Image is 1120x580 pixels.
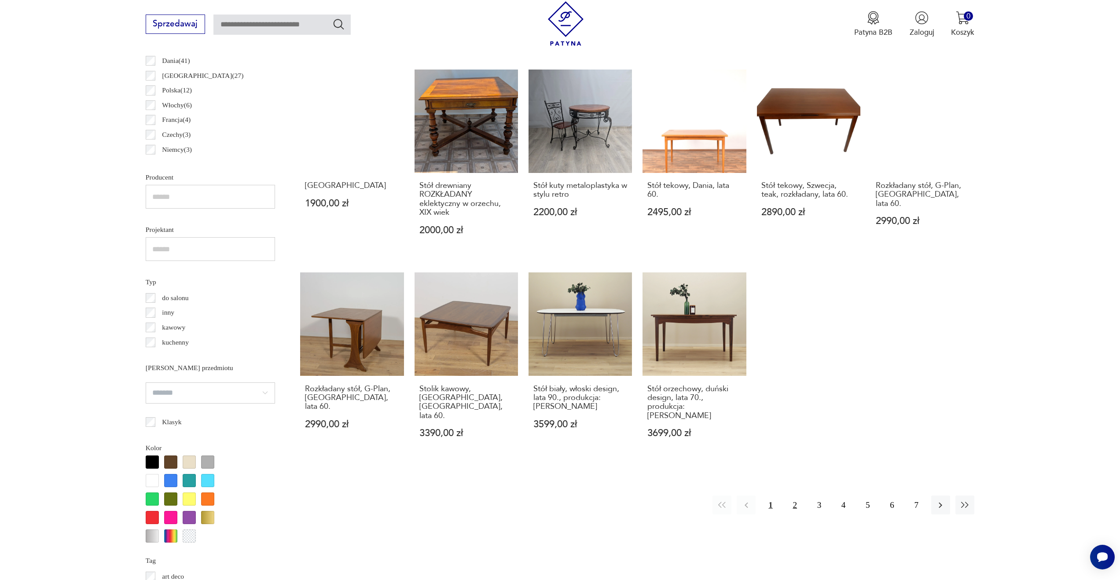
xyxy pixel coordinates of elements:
[162,144,192,155] p: Niemcy ( 3 )
[915,11,929,25] img: Ikonka użytkownika
[305,181,399,190] h3: [GEOGRAPHIC_DATA]
[761,181,856,199] h3: Stół tekowy, Szwecja, teak, rozkładany, lata 60.
[761,208,856,217] p: 2890,00 zł
[146,362,275,374] p: [PERSON_NAME] przedmiotu
[419,429,514,438] p: 3390,00 zł
[876,217,970,226] p: 2990,00 zł
[419,385,514,421] h3: Stolik kawowy, [GEOGRAPHIC_DATA], [GEOGRAPHIC_DATA], lata 60.
[907,496,926,514] button: 7
[305,420,399,429] p: 2990,00 zł
[162,158,193,170] p: Szwecja ( 3 )
[871,70,974,256] a: Rozkładany stół, G-Plan, Wielka Brytania, lata 60.Rozkładany stół, G-Plan, [GEOGRAPHIC_DATA], lat...
[951,11,974,37] button: 0Koszyk
[162,416,181,428] p: Klasyk
[643,272,746,459] a: Stół orzechowy, duński design, lata 70., produkcja: DaniaStół orzechowy, duński design, lata 70.,...
[162,84,192,96] p: Polska ( 12 )
[162,322,185,333] p: kawowy
[162,55,190,66] p: Dania ( 41 )
[533,181,628,199] h3: Stół kuty metaloplastyka w stylu retro
[146,224,275,235] p: Projektant
[162,337,189,348] p: kuchenny
[300,70,404,256] a: Stary stół industrialny[GEOGRAPHIC_DATA]1900,00 zł
[332,18,345,30] button: Szukaj
[867,11,880,25] img: Ikona medalu
[910,11,934,37] button: Zaloguj
[956,11,969,25] img: Ikona koszyka
[162,307,174,318] p: inny
[529,70,632,256] a: Stół kuty metaloplastyka w stylu retroStół kuty metaloplastyka w stylu retro2200,00 zł
[786,496,804,514] button: 2
[415,70,518,256] a: Stół drewniany ROZKŁADANY eklektyczny w orzechu, XIX wiekStół drewniany ROZKŁADANY eklektyczny w ...
[910,27,934,37] p: Zaloguj
[643,70,746,256] a: Stół tekowy, Dania, lata 60.Stół tekowy, Dania, lata 60.2495,00 zł
[1090,545,1115,569] iframe: Smartsupp widget button
[162,292,188,304] p: do salonu
[876,181,970,208] h3: Rozkładany stół, G-Plan, [GEOGRAPHIC_DATA], lata 60.
[647,181,742,199] h3: Stół tekowy, Dania, lata 60.
[305,199,399,208] p: 1900,00 zł
[834,496,853,514] button: 4
[162,70,243,81] p: [GEOGRAPHIC_DATA] ( 27 )
[543,1,588,46] img: Patyna - sklep z meblami i dekoracjami vintage
[533,420,628,429] p: 3599,00 zł
[810,496,829,514] button: 3
[305,385,399,411] h3: Rozkładany stół, G-Plan, [GEOGRAPHIC_DATA], lata 60.
[415,272,518,459] a: Stolik kawowy, G-Plan, Wielka Brytania, lata 60.Stolik kawowy, [GEOGRAPHIC_DATA], [GEOGRAPHIC_DAT...
[419,226,514,235] p: 2000,00 zł
[162,99,192,111] p: Włochy ( 6 )
[300,272,404,459] a: Rozkładany stół, G-Plan, Wielka Brytania, lata 60.Rozkładany stół, G-Plan, [GEOGRAPHIC_DATA], lat...
[858,496,877,514] button: 5
[162,114,191,125] p: Francja ( 4 )
[162,129,191,140] p: Czechy ( 3 )
[761,496,780,514] button: 1
[533,208,628,217] p: 2200,00 zł
[146,21,205,28] a: Sprzedawaj
[854,11,892,37] button: Patyna B2B
[146,442,275,454] p: Kolor
[854,27,892,37] p: Patyna B2B
[529,272,632,459] a: Stół biały, włoski design, lata 90., produkcja: WłochyStół biały, włoski design, lata 90., produk...
[146,555,275,566] p: Tag
[647,385,742,421] h3: Stół orzechowy, duński design, lata 70., produkcja: [PERSON_NAME]
[419,181,514,217] h3: Stół drewniany ROZKŁADANY eklektyczny w orzechu, XIX wiek
[146,172,275,183] p: Producent
[882,496,901,514] button: 6
[533,385,628,411] h3: Stół biały, włoski design, lata 90., produkcja: [PERSON_NAME]
[757,70,860,256] a: Stół tekowy, Szwecja, teak, rozkładany, lata 60.Stół tekowy, Szwecja, teak, rozkładany, lata 60.2...
[146,15,205,34] button: Sprzedawaj
[854,11,892,37] a: Ikona medaluPatyna B2B
[951,27,974,37] p: Koszyk
[146,276,275,288] p: Typ
[647,429,742,438] p: 3699,00 zł
[647,208,742,217] p: 2495,00 zł
[964,11,973,21] div: 0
